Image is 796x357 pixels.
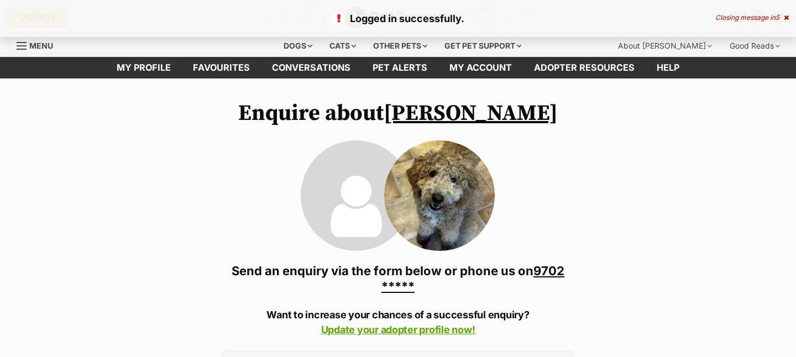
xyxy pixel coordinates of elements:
a: Help [646,57,690,78]
a: Favourites [182,57,261,78]
div: Cats [322,35,364,57]
div: Other pets [365,35,435,57]
a: Menu [17,35,61,55]
a: Adopter resources [523,57,646,78]
a: My account [438,57,523,78]
a: conversations [261,57,362,78]
div: Good Reads [722,35,788,57]
a: [PERSON_NAME] [384,99,558,127]
h1: Enquire about [221,101,575,126]
div: Dogs [276,35,320,57]
a: My profile [106,57,182,78]
a: Update your adopter profile now! [321,324,475,335]
h3: Send an enquiry via the form below or phone us on [221,263,575,294]
span: Menu [29,41,53,50]
a: Pet alerts [362,57,438,78]
p: Want to increase your chances of a successful enquiry? [221,307,575,337]
div: About [PERSON_NAME] [610,35,720,57]
img: Bailey [384,140,495,251]
div: Get pet support [437,35,529,57]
